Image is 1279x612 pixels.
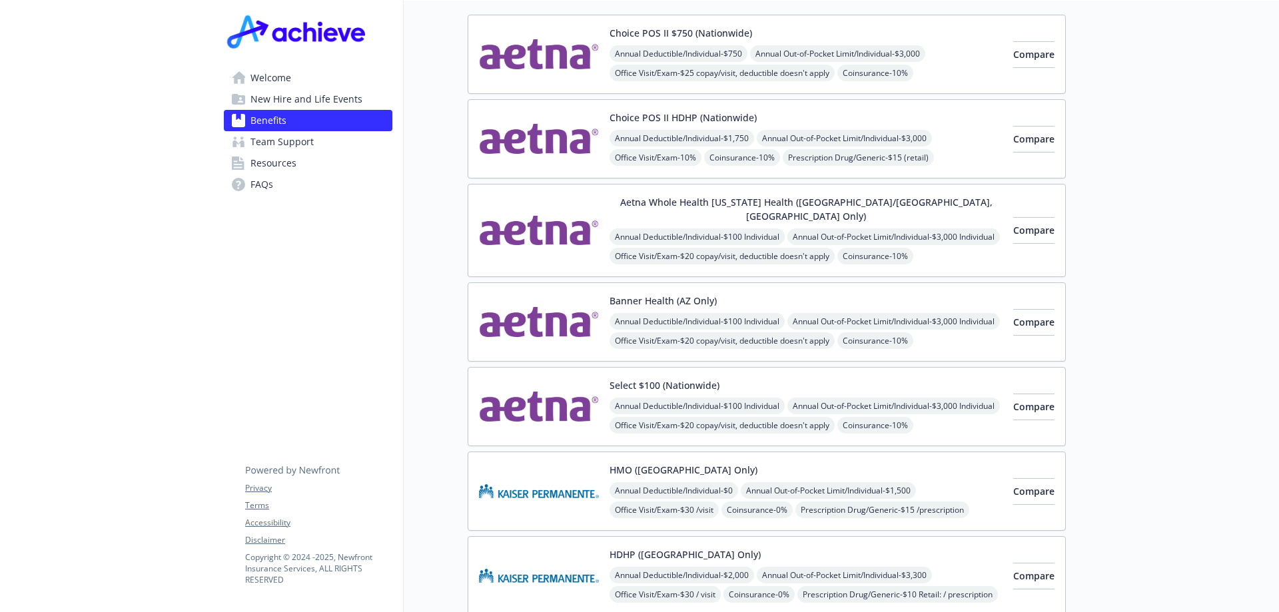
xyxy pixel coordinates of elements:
[610,65,835,81] span: Office Visit/Exam - $25 copay/visit, deductible doesn't apply
[797,586,998,603] span: Prescription Drug/Generic - $10 Retail: / prescription
[610,248,835,264] span: Office Visit/Exam - $20 copay/visit, deductible doesn't apply
[1013,478,1055,505] button: Compare
[610,417,835,434] span: Office Visit/Exam - $20 copay/visit, deductible doesn't apply
[610,463,757,477] button: HMO ([GEOGRAPHIC_DATA] Only)
[795,501,969,518] span: Prescription Drug/Generic - $15 /prescription
[250,131,314,153] span: Team Support
[1013,126,1055,153] button: Compare
[245,551,392,585] p: Copyright © 2024 - 2025 , Newfront Insurance Services, ALL RIGHTS RESERVED
[224,67,392,89] a: Welcome
[1013,563,1055,589] button: Compare
[245,534,392,546] a: Disclaimer
[224,89,392,110] a: New Hire and Life Events
[610,398,785,414] span: Annual Deductible/Individual - $100 Individual
[723,586,795,603] span: Coinsurance - 0%
[610,586,721,603] span: Office Visit/Exam - $30 / visit
[750,45,925,62] span: Annual Out-of-Pocket Limit/Individual - $3,000
[787,398,1000,414] span: Annual Out-of-Pocket Limit/Individual - $3,000 Individual
[610,111,757,125] button: Choice POS II HDHP (Nationwide)
[1013,316,1055,328] span: Compare
[1013,569,1055,582] span: Compare
[479,378,599,435] img: Aetna Inc carrier logo
[837,417,913,434] span: Coinsurance - 10%
[479,463,599,519] img: Kaiser Permanente Insurance Company carrier logo
[757,567,932,583] span: Annual Out-of-Pocket Limit/Individual - $3,300
[250,153,296,174] span: Resources
[479,547,599,604] img: Kaiser Permanente Insurance Company carrier logo
[224,153,392,174] a: Resources
[610,547,761,561] button: HDHP ([GEOGRAPHIC_DATA] Only)
[837,248,913,264] span: Coinsurance - 10%
[757,130,932,147] span: Annual Out-of-Pocket Limit/Individual - $3,000
[1013,309,1055,336] button: Compare
[704,149,780,166] span: Coinsurance - 10%
[250,67,291,89] span: Welcome
[837,332,913,349] span: Coinsurance - 10%
[224,174,392,195] a: FAQs
[741,482,916,499] span: Annual Out-of-Pocket Limit/Individual - $1,500
[610,294,717,308] button: Banner Health (AZ Only)
[787,228,1000,245] span: Annual Out-of-Pocket Limit/Individual - $3,000 Individual
[1013,48,1055,61] span: Compare
[245,517,392,529] a: Accessibility
[245,499,392,511] a: Terms
[610,195,1003,223] button: Aetna Whole Health [US_STATE] Health ([GEOGRAPHIC_DATA]/[GEOGRAPHIC_DATA], [GEOGRAPHIC_DATA] Only)
[610,26,752,40] button: Choice POS II $750 (Nationwide)
[787,313,1000,330] span: Annual Out-of-Pocket Limit/Individual - $3,000 Individual
[479,26,599,83] img: Aetna Inc carrier logo
[1013,133,1055,145] span: Compare
[610,130,754,147] span: Annual Deductible/Individual - $1,750
[479,294,599,350] img: Aetna Inc carrier logo
[250,89,362,110] span: New Hire and Life Events
[610,149,701,166] span: Office Visit/Exam - 10%
[224,110,392,131] a: Benefits
[837,65,913,81] span: Coinsurance - 10%
[610,482,738,499] span: Annual Deductible/Individual - $0
[479,195,599,266] img: Aetna Inc carrier logo
[721,501,793,518] span: Coinsurance - 0%
[1013,400,1055,413] span: Compare
[224,131,392,153] a: Team Support
[1013,394,1055,420] button: Compare
[1013,485,1055,497] span: Compare
[1013,224,1055,236] span: Compare
[610,567,754,583] span: Annual Deductible/Individual - $2,000
[610,378,719,392] button: Select $100 (Nationwide)
[610,45,747,62] span: Annual Deductible/Individual - $750
[250,110,286,131] span: Benefits
[245,482,392,494] a: Privacy
[610,332,835,349] span: Office Visit/Exam - $20 copay/visit, deductible doesn't apply
[1013,41,1055,68] button: Compare
[610,501,719,518] span: Office Visit/Exam - $30 /visit
[250,174,273,195] span: FAQs
[610,313,785,330] span: Annual Deductible/Individual - $100 Individual
[783,149,934,166] span: Prescription Drug/Generic - $15 (retail)
[1013,217,1055,244] button: Compare
[610,228,785,245] span: Annual Deductible/Individual - $100 Individual
[479,111,599,167] img: Aetna Inc carrier logo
